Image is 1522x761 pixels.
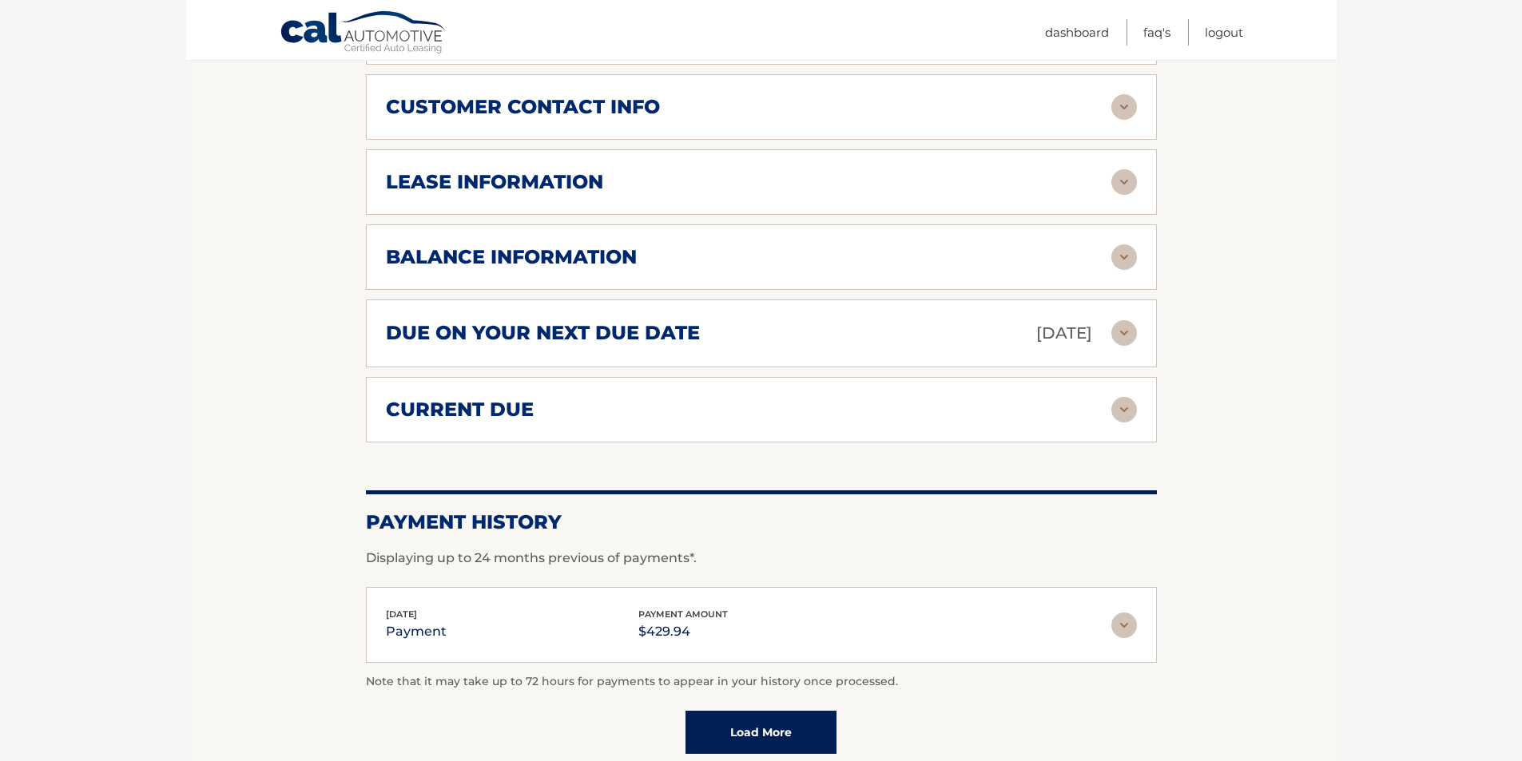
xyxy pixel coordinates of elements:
span: [DATE] [386,608,417,620]
a: Dashboard [1045,19,1109,46]
img: accordion-rest.svg [1111,94,1137,120]
img: accordion-rest.svg [1111,612,1137,638]
h2: customer contact info [386,95,660,119]
span: payment amount [638,608,728,620]
h2: current due [386,398,534,422]
a: Logout [1205,19,1243,46]
p: Note that it may take up to 72 hours for payments to appear in your history once processed. [366,672,1157,692]
a: Load More [685,711,837,754]
p: payment [386,620,447,643]
p: Displaying up to 24 months previous of payments*. [366,549,1157,568]
a: Cal Automotive [280,10,447,57]
img: accordion-rest.svg [1111,397,1137,422]
h2: lease information [386,170,603,194]
p: $429.94 [638,620,728,643]
h2: Payment History [366,510,1157,534]
p: [DATE] [1036,319,1092,347]
a: FAQ's [1143,19,1170,46]
img: accordion-rest.svg [1111,320,1137,346]
img: accordion-rest.svg [1111,244,1137,270]
img: accordion-rest.svg [1111,169,1137,195]
h2: due on your next due date [386,321,700,345]
h2: balance information [386,245,637,269]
